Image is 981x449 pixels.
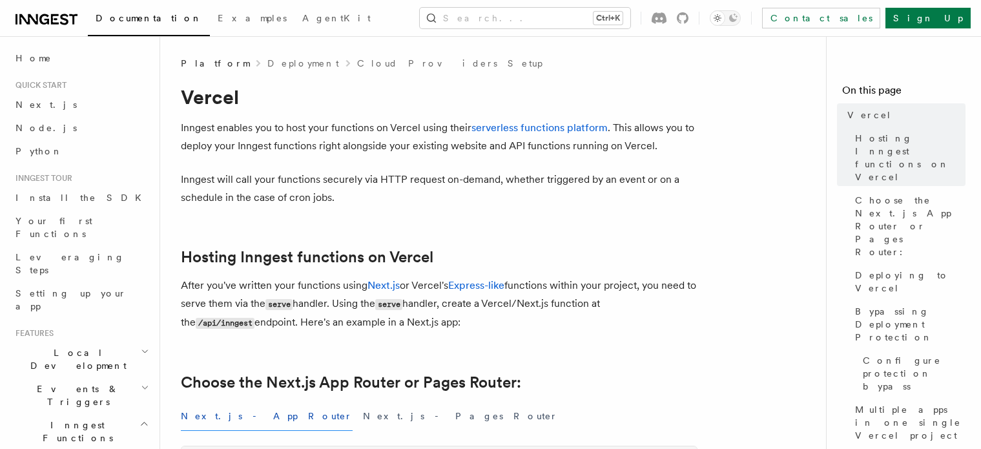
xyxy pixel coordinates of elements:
[294,4,378,35] a: AgentKit
[267,57,339,70] a: Deployment
[218,13,287,23] span: Examples
[594,12,623,25] kbd: Ctrl+K
[302,13,371,23] span: AgentKit
[265,299,293,310] code: serve
[762,8,880,28] a: Contact sales
[420,8,630,28] button: Search...Ctrl+K
[710,10,741,26] button: Toggle dark mode
[10,209,152,245] a: Your first Functions
[15,216,92,239] span: Your first Functions
[10,328,54,339] span: Features
[181,57,249,70] span: Platform
[88,4,210,36] a: Documentation
[10,47,152,70] a: Home
[15,99,77,110] span: Next.js
[850,264,966,300] a: Deploying to Vercel
[357,57,542,70] a: Cloud Providers Setup
[10,282,152,318] a: Setting up your app
[10,173,72,183] span: Inngest tour
[15,123,77,133] span: Node.js
[855,403,966,442] span: Multiple apps in one single Vercel project
[181,402,353,431] button: Next.js - App Router
[15,252,125,275] span: Leveraging Steps
[10,377,152,413] button: Events & Triggers
[842,83,966,103] h4: On this page
[367,279,400,291] a: Next.js
[855,305,966,344] span: Bypassing Deployment Protection
[181,277,697,332] p: After you've written your functions using or Vercel's functions within your project, you need to ...
[15,288,127,311] span: Setting up your app
[181,248,433,266] a: Hosting Inngest functions on Vercel
[10,80,67,90] span: Quick start
[850,300,966,349] a: Bypassing Deployment Protection
[850,398,966,447] a: Multiple apps in one single Vercel project
[10,116,152,140] a: Node.js
[855,132,966,183] span: Hosting Inngest functions on Vercel
[863,354,966,393] span: Configure protection bypass
[885,8,971,28] a: Sign Up
[471,121,608,134] a: serverless functions platform
[181,85,697,109] h1: Vercel
[15,52,52,65] span: Home
[10,245,152,282] a: Leveraging Steps
[375,299,402,310] code: serve
[10,93,152,116] a: Next.js
[850,127,966,189] a: Hosting Inngest functions on Vercel
[858,349,966,398] a: Configure protection bypass
[855,194,966,258] span: Choose the Next.js App Router or Pages Router:
[363,402,558,431] button: Next.js - Pages Router
[10,186,152,209] a: Install the SDK
[181,171,697,207] p: Inngest will call your functions securely via HTTP request on-demand, whether triggered by an eve...
[196,318,254,329] code: /api/inngest
[850,189,966,264] a: Choose the Next.js App Router or Pages Router:
[15,146,63,156] span: Python
[181,119,697,155] p: Inngest enables you to host your functions on Vercel using their . This allows you to deploy your...
[842,103,966,127] a: Vercel
[448,279,504,291] a: Express-like
[10,341,152,377] button: Local Development
[855,269,966,295] span: Deploying to Vercel
[847,109,892,121] span: Vercel
[181,373,521,392] a: Choose the Next.js App Router or Pages Router:
[96,13,202,23] span: Documentation
[15,193,149,203] span: Install the SDK
[10,346,141,372] span: Local Development
[10,140,152,163] a: Python
[10,382,141,408] span: Events & Triggers
[210,4,294,35] a: Examples
[10,419,139,444] span: Inngest Functions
